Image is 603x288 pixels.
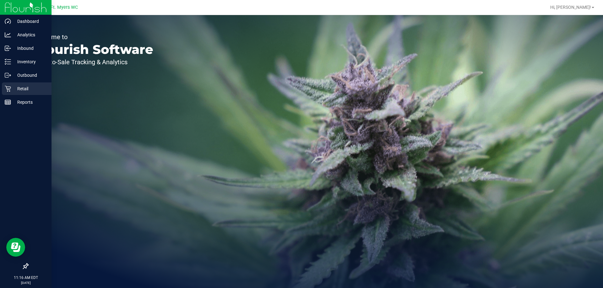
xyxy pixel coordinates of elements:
[5,45,11,51] inline-svg: Inbound
[550,5,591,10] span: Hi, [PERSON_NAME]!
[5,59,11,65] inline-svg: Inventory
[5,86,11,92] inline-svg: Retail
[5,32,11,38] inline-svg: Analytics
[3,275,49,280] p: 11:16 AM EDT
[11,85,49,92] p: Retail
[11,58,49,65] p: Inventory
[11,31,49,39] p: Analytics
[6,238,25,257] iframe: Resource center
[3,280,49,285] p: [DATE]
[11,18,49,25] p: Dashboard
[11,98,49,106] p: Reports
[5,99,11,105] inline-svg: Reports
[11,71,49,79] p: Outbound
[51,5,78,10] span: Ft. Myers WC
[34,59,153,65] p: Seed-to-Sale Tracking & Analytics
[34,43,153,56] p: Flourish Software
[5,18,11,24] inline-svg: Dashboard
[11,45,49,52] p: Inbound
[5,72,11,78] inline-svg: Outbound
[34,34,153,40] p: Welcome to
